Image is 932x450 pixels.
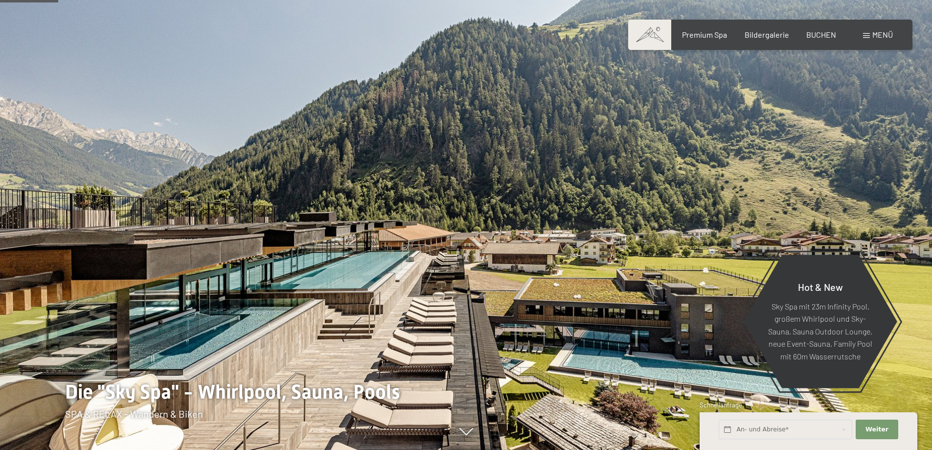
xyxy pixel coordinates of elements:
[865,425,888,434] span: Weiter
[743,254,898,389] a: Hot & New Sky Spa mit 23m Infinity Pool, großem Whirlpool und Sky-Sauna, Sauna Outdoor Lounge, ne...
[682,30,727,39] a: Premium Spa
[856,420,898,440] button: Weiter
[700,401,742,409] span: Schnellanfrage
[745,30,789,39] a: Bildergalerie
[798,281,843,292] span: Hot & New
[767,300,873,362] p: Sky Spa mit 23m Infinity Pool, großem Whirlpool und Sky-Sauna, Sauna Outdoor Lounge, neue Event-S...
[806,30,836,39] a: BUCHEN
[872,30,893,39] span: Menü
